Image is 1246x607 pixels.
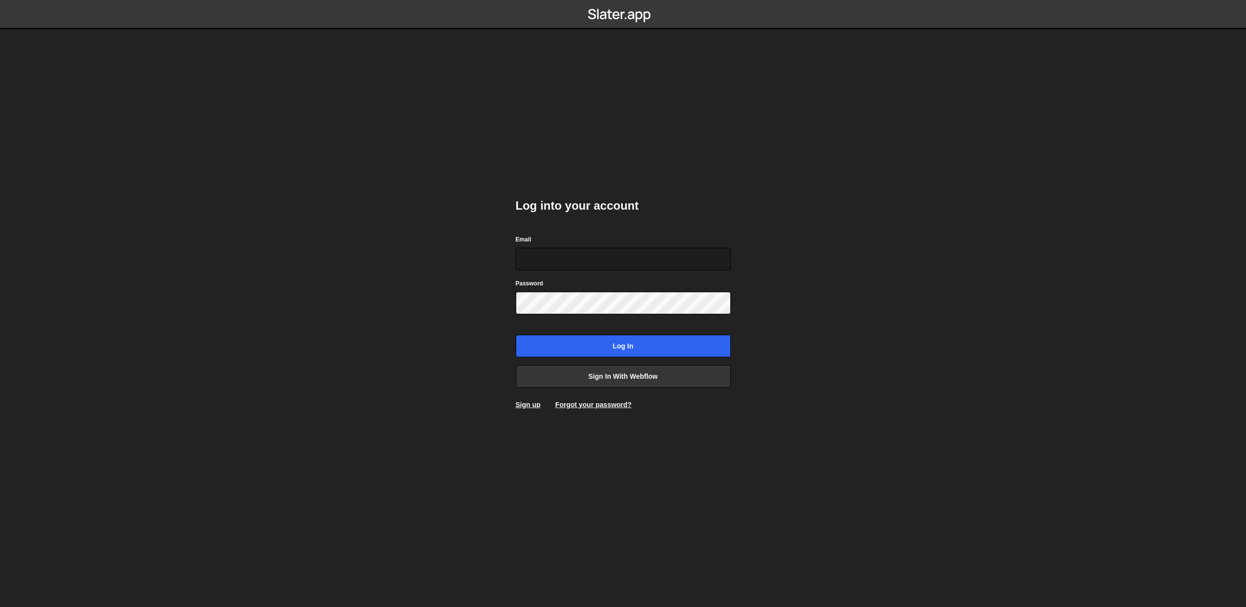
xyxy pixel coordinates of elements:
[516,279,544,288] label: Password
[516,198,731,214] h2: Log into your account
[555,401,632,409] a: Forgot your password?
[516,365,731,388] a: Sign in with Webflow
[516,335,731,357] input: Log in
[516,235,531,244] label: Email
[516,401,541,409] a: Sign up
